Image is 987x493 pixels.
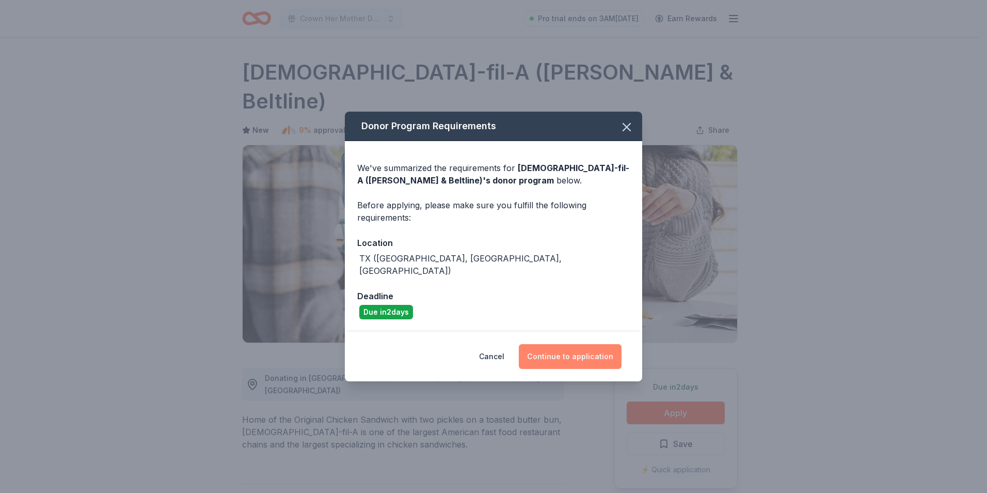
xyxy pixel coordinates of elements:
[359,252,630,277] div: TX ([GEOGRAPHIC_DATA], [GEOGRAPHIC_DATA], [GEOGRAPHIC_DATA])
[519,344,622,369] button: Continue to application
[359,305,413,319] div: Due in 2 days
[357,236,630,250] div: Location
[357,289,630,303] div: Deadline
[479,344,504,369] button: Cancel
[345,112,642,141] div: Donor Program Requirements
[357,162,630,187] div: We've summarized the requirements for below.
[357,199,630,224] div: Before applying, please make sure you fulfill the following requirements:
